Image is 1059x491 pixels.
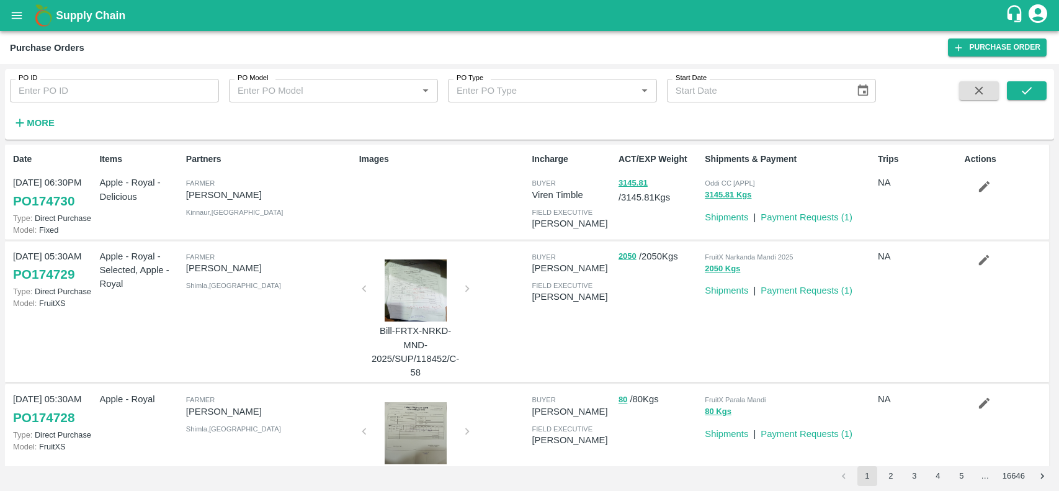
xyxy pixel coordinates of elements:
label: PO Type [457,73,483,83]
button: 2050 Kgs [705,262,740,276]
a: Shipments [705,429,748,439]
div: … [975,471,995,482]
a: PO174730 [13,190,74,212]
p: NA [878,392,959,406]
p: [PERSON_NAME] [186,261,354,275]
a: Shipments [705,212,748,222]
p: Apple - Royal [99,392,181,406]
button: Go to page 3 [905,466,924,486]
input: Enter PO Type [452,83,633,99]
span: Type: [13,287,32,296]
div: | [748,422,756,441]
p: FruitXS [13,297,94,309]
button: Open [418,83,434,99]
p: NA [878,176,959,189]
span: Type: [13,430,32,439]
p: [PERSON_NAME] [532,217,613,230]
p: Date [13,153,94,166]
p: [PERSON_NAME] [532,290,613,304]
nav: pagination navigation [832,466,1054,486]
div: account of current user [1027,2,1049,29]
label: PO Model [238,73,269,83]
p: [PERSON_NAME] [532,433,613,447]
span: FruitX Parala Mandi [705,396,766,403]
span: Model: [13,442,37,451]
a: Supply Chain [56,7,1005,24]
p: Direct Purchase [13,429,94,441]
div: | [748,279,756,297]
span: Kinnaur , [GEOGRAPHIC_DATA] [186,209,284,216]
p: [PERSON_NAME] [532,261,613,275]
button: Go to page 4 [928,466,948,486]
a: Payment Requests (1) [761,286,852,295]
label: Start Date [676,73,707,83]
input: Enter PO Model [233,83,414,99]
button: 80 Kgs [705,405,731,419]
p: ACT/EXP Weight [619,153,700,166]
p: [DATE] 06:30PM [13,176,94,189]
span: buyer [532,396,555,403]
button: Choose date [851,79,875,102]
img: logo [31,3,56,28]
span: Model: [13,299,37,308]
p: Viren Timble [532,188,613,202]
p: Actions [965,153,1046,166]
p: Bill-FRTX-NRKD-MND-2025/SUP/118452/C-58 [369,324,462,379]
p: Apple - Royal - Selected, Apple - Royal [99,250,181,291]
div: Purchase Orders [10,40,84,56]
p: [PERSON_NAME] [186,188,354,202]
input: Start Date [667,79,846,102]
p: / 3145.81 Kgs [619,176,700,204]
a: Shipments [705,286,748,295]
button: page 1 [857,466,877,486]
span: buyer [532,179,555,187]
p: FruitXS [13,441,94,453]
p: [DATE] 05:30AM [13,250,94,263]
p: Images [359,153,527,166]
p: Shipments & Payment [705,153,873,166]
p: Items [99,153,181,166]
p: [PERSON_NAME] [532,405,613,418]
b: Supply Chain [56,9,125,22]
button: Go to page 5 [952,466,972,486]
div: | [748,205,756,224]
a: PO174728 [13,407,74,429]
span: Model: [13,225,37,235]
p: Direct Purchase [13,212,94,224]
label: PO ID [19,73,37,83]
p: Apple - Royal - Delicious [99,176,181,204]
div: customer-support [1005,4,1027,27]
button: Open [637,83,653,99]
span: Shimla , [GEOGRAPHIC_DATA] [186,425,281,433]
p: [DATE] 05:30AM [13,392,94,406]
span: field executive [532,209,592,216]
span: Farmer [186,179,215,187]
strong: More [27,118,55,128]
button: Go to page 16646 [999,466,1029,486]
p: / 80 Kgs [619,392,700,407]
button: 2050 [619,250,637,264]
span: field executive [532,282,592,289]
p: Trips [878,153,959,166]
span: Farmer [186,253,215,261]
button: 3145.81 Kgs [705,188,751,202]
button: Go to page 2 [881,466,901,486]
a: Payment Requests (1) [761,429,852,439]
p: Partners [186,153,354,166]
p: [PERSON_NAME] [186,405,354,418]
button: open drawer [2,1,31,30]
span: Farmer [186,396,215,403]
button: 3145.81 [619,176,648,191]
p: Fixed [13,224,94,236]
button: Go to next page [1032,466,1052,486]
span: Oddi CC [APPL] [705,179,754,187]
input: Enter PO ID [10,79,219,102]
a: Payment Requests (1) [761,212,852,222]
span: FruitX Narkanda Mandi 2025 [705,253,793,261]
p: Direct Purchase [13,286,94,297]
span: Shimla , [GEOGRAPHIC_DATA] [186,282,281,289]
p: Incharge [532,153,613,166]
p: / 2050 Kgs [619,250,700,264]
span: buyer [532,253,555,261]
button: More [10,112,58,133]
